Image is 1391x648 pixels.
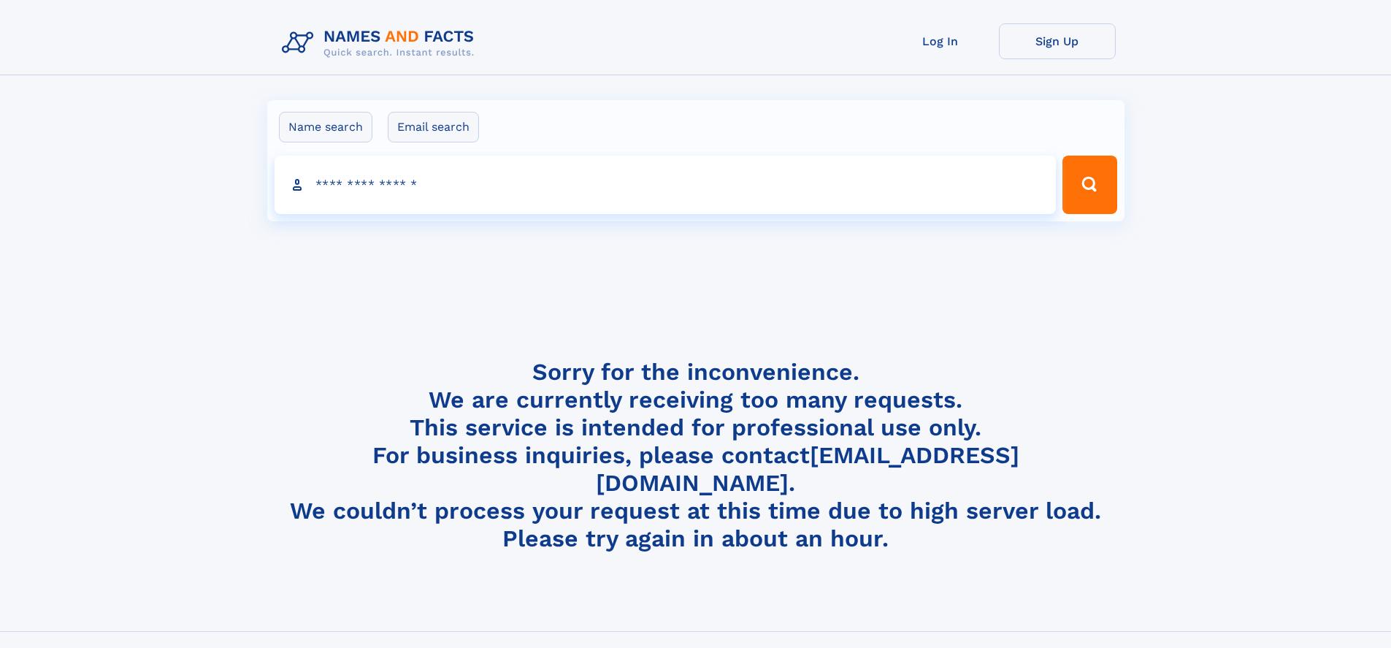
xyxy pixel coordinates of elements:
[882,23,999,59] a: Log In
[276,23,486,63] img: Logo Names and Facts
[999,23,1116,59] a: Sign Up
[275,156,1057,214] input: search input
[596,441,1019,497] a: [EMAIL_ADDRESS][DOMAIN_NAME]
[276,358,1116,553] h4: Sorry for the inconvenience. We are currently receiving too many requests. This service is intend...
[1062,156,1116,214] button: Search Button
[388,112,479,142] label: Email search
[279,112,372,142] label: Name search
